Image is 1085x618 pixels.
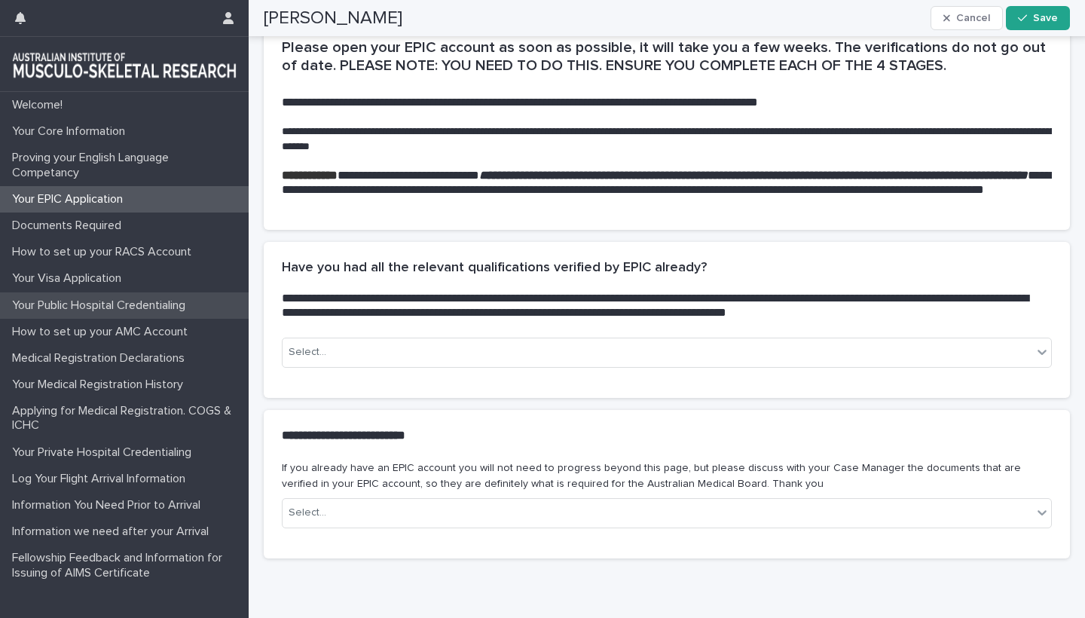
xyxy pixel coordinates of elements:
[6,245,203,259] p: How to set up your RACS Account
[1033,13,1058,23] span: Save
[289,344,326,360] div: Select...
[931,6,1003,30] button: Cancel
[264,8,402,29] h2: [PERSON_NAME]
[6,378,195,392] p: Your Medical Registration History
[6,351,197,366] p: Medical Registration Declarations
[282,38,1052,75] h2: Please open your EPIC account as soon as possible, it will take you a few weeks. The verification...
[6,192,135,207] p: Your EPIC Application
[282,460,1052,492] p: If you already have an EPIC account you will not need to progress beyond this page, but please di...
[12,49,237,79] img: 1xcjEmqDTcmQhduivVBy
[6,325,200,339] p: How to set up your AMC Account
[282,260,707,277] h2: Have you had all the relevant qualifications verified by EPIC already?
[6,151,249,179] p: Proving your English Language Competancy
[6,124,137,139] p: Your Core Information
[6,498,212,512] p: Information You Need Prior to Arrival
[6,551,249,580] p: Fellowship Feedback and Information for Issuing of AIMS Certificate
[6,445,203,460] p: Your Private Hospital Credentialing
[6,298,197,313] p: Your Public Hospital Credentialing
[956,13,990,23] span: Cancel
[6,525,221,539] p: Information we need after your Arrival
[289,505,326,521] div: Select...
[1006,6,1070,30] button: Save
[6,472,197,486] p: Log Your Flight Arrival Information
[6,219,133,233] p: Documents Required
[6,98,75,112] p: Welcome!
[6,404,249,433] p: Applying for Medical Registration. COGS & ICHC
[6,271,133,286] p: Your Visa Application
